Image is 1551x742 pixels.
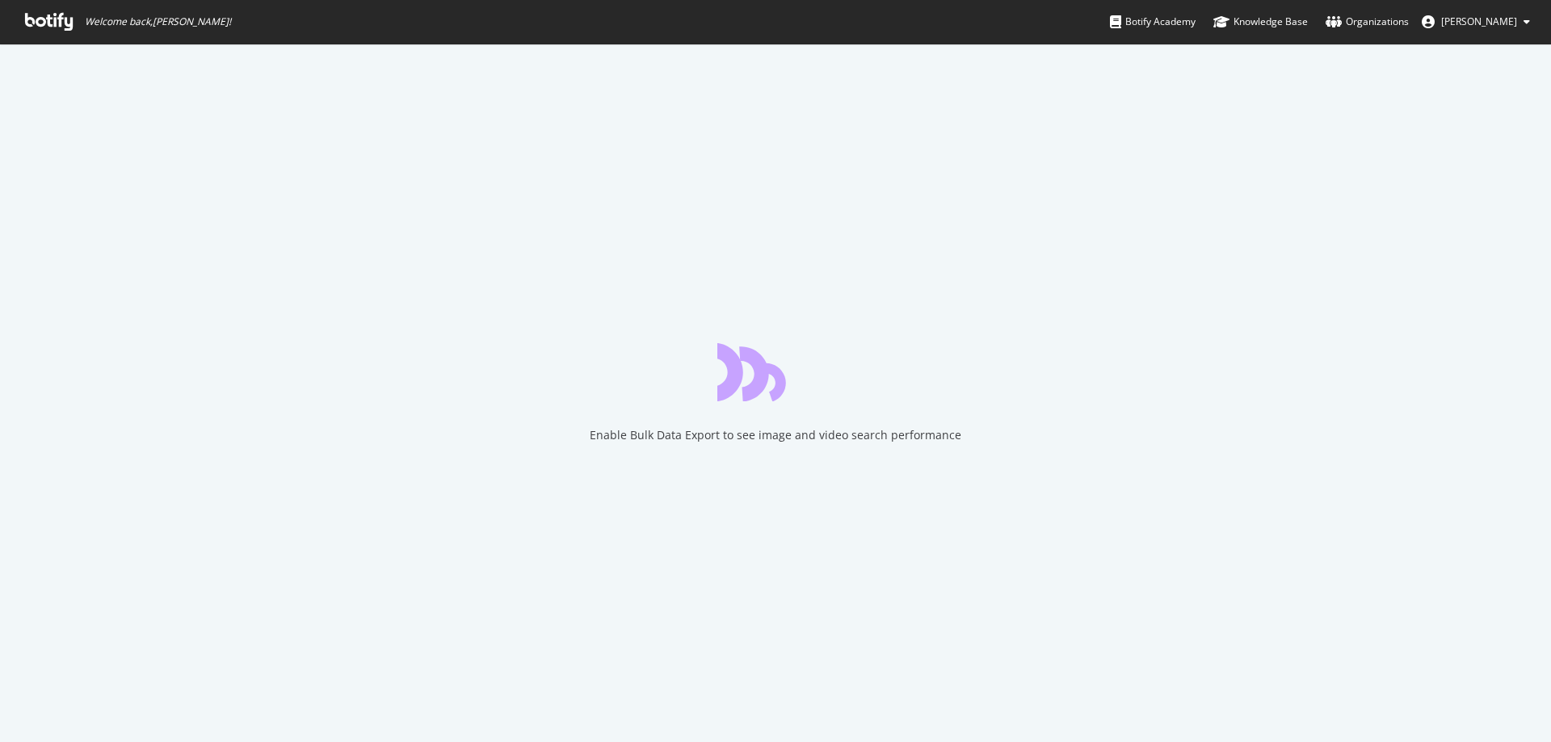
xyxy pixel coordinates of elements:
[1213,14,1308,30] div: Knowledge Base
[1409,9,1543,35] button: [PERSON_NAME]
[590,427,961,443] div: Enable Bulk Data Export to see image and video search performance
[85,15,231,28] span: Welcome back, [PERSON_NAME] !
[1326,14,1409,30] div: Organizations
[717,343,834,401] div: animation
[1110,14,1196,30] div: Botify Academy
[1441,15,1517,28] span: Thomas Ashworth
